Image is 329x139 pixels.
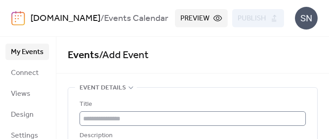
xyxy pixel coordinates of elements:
[180,13,209,24] span: Preview
[5,65,49,81] a: Connect
[68,45,99,65] a: Events
[80,99,304,110] div: Title
[5,106,49,123] a: Design
[30,10,100,27] a: [DOMAIN_NAME]
[5,44,49,60] a: My Events
[80,83,126,94] span: Event details
[175,9,228,27] button: Preview
[11,109,34,120] span: Design
[100,10,104,27] b: /
[99,45,149,65] span: / Add Event
[11,89,30,99] span: Views
[104,10,168,27] b: Events Calendar
[11,11,25,25] img: logo
[295,7,318,30] div: SN
[5,85,49,102] a: Views
[11,47,44,58] span: My Events
[11,68,39,79] span: Connect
